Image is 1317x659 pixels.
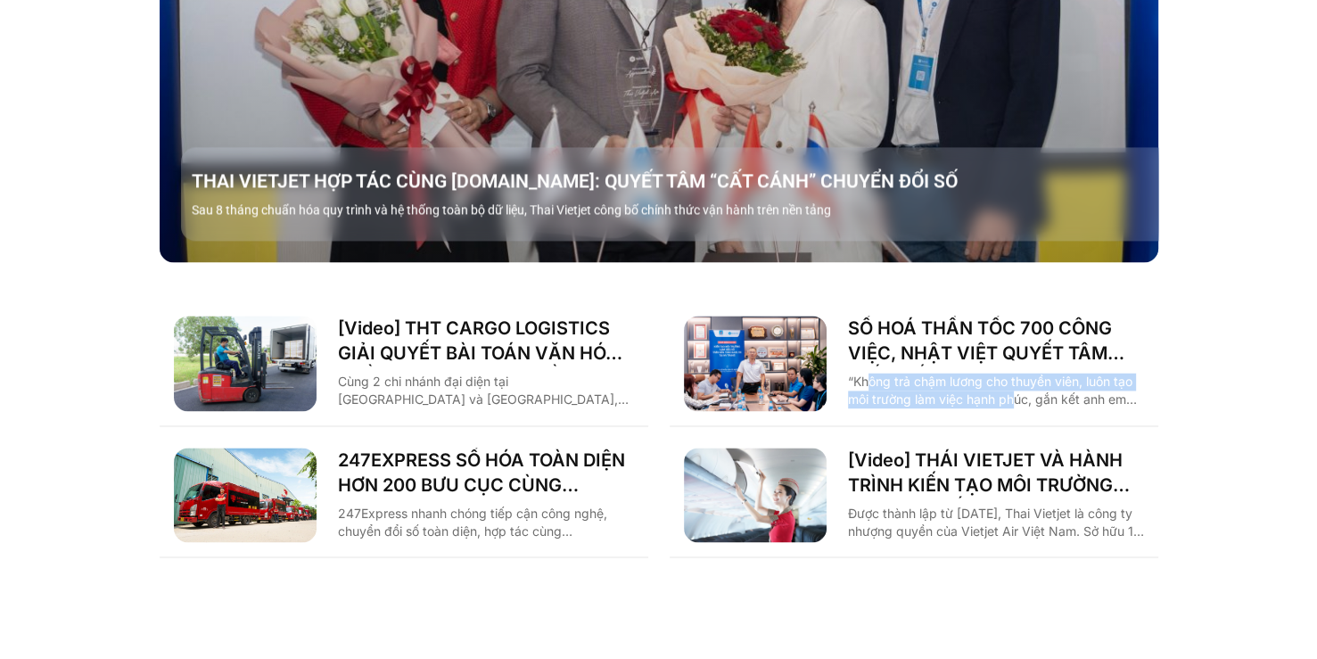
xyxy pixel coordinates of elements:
img: Thai VietJet chuyển đổi số cùng Basevn [684,448,827,543]
a: SỐ HOÁ THẦN TỐC 700 CÔNG VIỆC, NHẬT VIỆT QUYẾT TÂM “GẮN KẾT TÀU – BỜ” [848,316,1144,366]
p: Sau 8 tháng chuẩn hóa quy trình và hệ thống toàn bộ dữ liệu, Thai Vietjet công bố chính thức vận ... [192,201,1169,219]
p: Được thành lập từ [DATE], Thai Vietjet là công ty nhượng quyền của Vietjet Air Việt Nam. Sở hữu 1... [848,505,1144,540]
p: “Không trả chậm lương cho thuyền viên, luôn tạo môi trường làm việc hạnh phúc, gắn kết anh em tàu... [848,373,1144,408]
a: 247EXPRESS SỐ HÓA TOÀN DIỆN HƠN 200 BƯU CỤC CÙNG [DOMAIN_NAME] [338,448,634,498]
img: 247 express chuyển đổi số cùng base [174,448,317,543]
a: THAI VIETJET HỢP TÁC CÙNG [DOMAIN_NAME]: QUYẾT TÂM “CẤT CÁNH” CHUYỂN ĐỔI SỐ [192,169,1169,194]
p: Cùng 2 chi nhánh đại diện tại [GEOGRAPHIC_DATA] và [GEOGRAPHIC_DATA], THT Cargo Logistics là một ... [338,373,634,408]
a: [Video] THT CARGO LOGISTICS GIẢI QUYẾT BÀI TOÁN VĂN HÓA NHẰM TĂNG TRƯỞNG BỀN VỮNG CÙNG BASE [338,316,634,366]
p: 247Express nhanh chóng tiếp cận công nghệ, chuyển đổi số toàn diện, hợp tác cùng [DOMAIN_NAME] để... [338,505,634,540]
a: [Video] THÁI VIETJET VÀ HÀNH TRÌNH KIẾN TẠO MÔI TRƯỜNG LÀM VIỆC SỐ CÙNG [DOMAIN_NAME] [848,448,1144,498]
